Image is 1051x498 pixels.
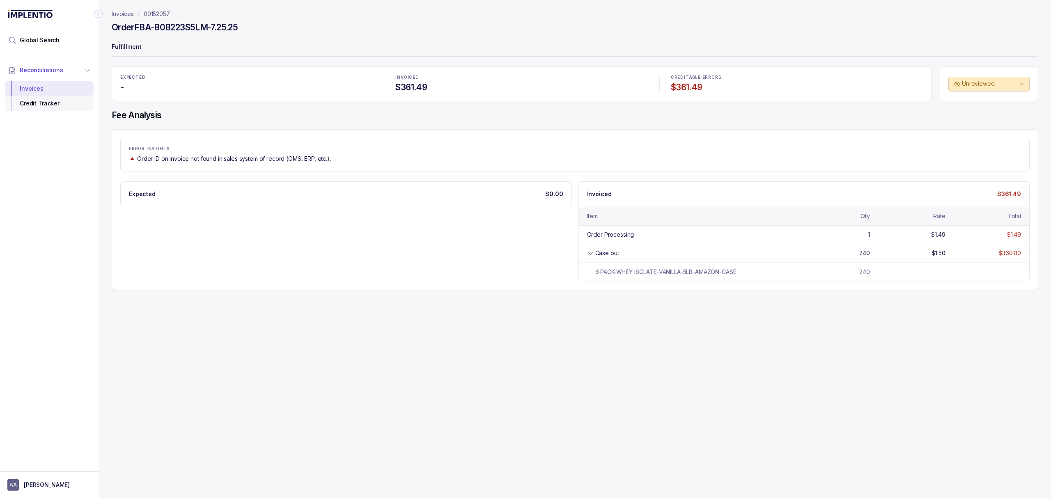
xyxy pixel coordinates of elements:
[7,479,19,491] span: User initials
[868,231,870,239] div: 1
[861,212,870,220] div: Qty
[932,249,945,257] div: $1.50
[112,110,1038,121] h4: Fee Analysis
[933,212,945,220] div: Rate
[545,190,563,198] p: $0.00
[595,249,619,257] div: Case out
[20,36,60,44] span: Global Search
[137,155,331,163] p: Order ID on invoice not found in sales system of record (OMS, ERP, etc.).
[112,22,238,33] h4: Order FBA-B0B223S5LM-7.25.25
[24,481,70,489] p: [PERSON_NAME]
[129,190,156,198] p: Expected
[1007,231,1021,239] div: $1.49
[962,80,1018,88] p: Unreviewed
[5,80,94,113] div: Reconciliations
[120,82,372,93] h4: -
[7,479,91,491] button: User initials[PERSON_NAME]
[395,75,647,80] p: INVOICED
[11,81,87,96] div: Invoices
[587,231,634,239] div: Order Processing
[112,10,134,18] a: Invoices
[671,82,923,93] h4: $361.49
[587,190,612,198] p: Invoiced
[859,268,870,276] div: 240
[94,9,103,19] div: Collapse Icon
[20,66,63,74] span: Reconciliations
[395,82,647,93] h4: $361.49
[112,39,1038,56] p: Fulfillment
[587,268,737,276] div: 6 PACK-WHEY ISOLATE-VANILLA-5LB-AMAZON-CASE
[931,231,945,239] div: $1.49
[1008,212,1021,220] div: Total
[948,77,1030,91] button: Unreviewed
[144,10,170,18] a: 09152057
[129,155,135,162] img: trend image
[997,190,1021,198] p: $361.49
[998,249,1021,257] div: $360.00
[5,61,94,79] button: Reconciliations
[11,96,87,111] div: Credit Tracker
[671,75,923,80] p: CREDITABLE ERRORS
[120,75,372,80] p: EXPECTED
[859,249,870,257] div: 240
[587,212,598,220] div: Item
[112,10,170,18] nav: breadcrumb
[129,146,1021,151] p: ERROR INSIGHTS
